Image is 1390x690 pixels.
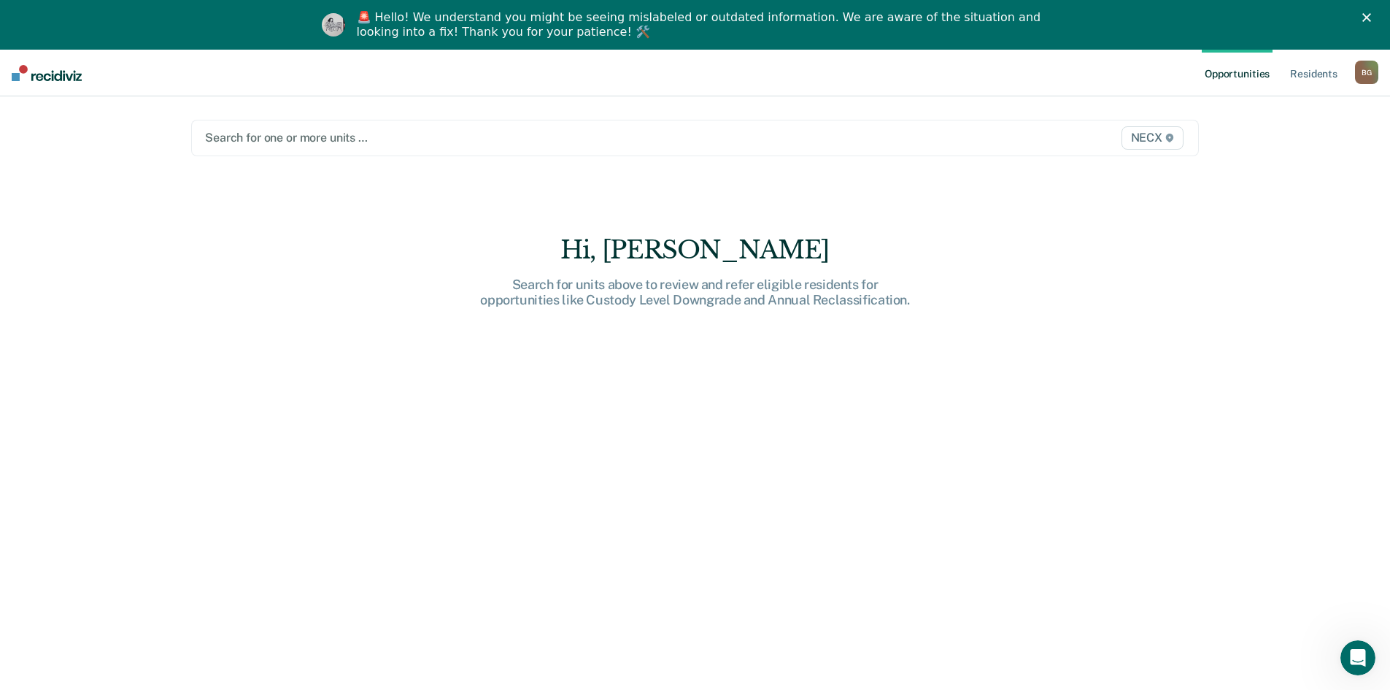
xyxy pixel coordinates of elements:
div: Close [1362,13,1377,22]
div: B G [1355,61,1378,84]
img: Profile image for Kim [322,13,345,37]
div: Hi, [PERSON_NAME] [462,235,929,265]
img: Recidiviz [12,65,82,81]
div: 🚨 Hello! We understand you might be seeing mislabeled or outdated information. We are aware of th... [357,10,1046,39]
div: Search for units above to review and refer eligible residents for opportunities like Custody Leve... [462,277,929,308]
a: Residents [1287,50,1340,96]
span: NECX [1121,126,1184,150]
iframe: Intercom live chat [1340,640,1375,675]
button: BG [1355,61,1378,84]
a: Opportunities [1202,50,1273,96]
